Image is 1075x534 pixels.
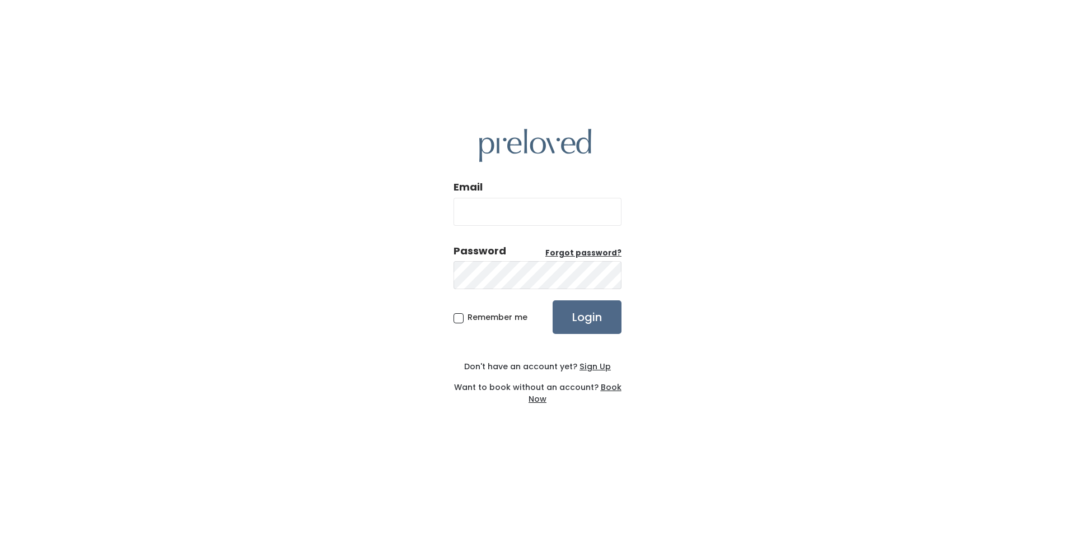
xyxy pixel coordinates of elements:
a: Book Now [529,382,621,405]
div: Want to book without an account? [454,373,621,405]
div: Password [454,244,506,258]
img: preloved logo [479,129,591,162]
div: Don't have an account yet? [454,361,621,373]
u: Forgot password? [545,248,621,258]
input: Login [553,300,621,334]
label: Email [454,180,483,194]
span: Remember me [468,312,527,323]
a: Forgot password? [545,248,621,259]
a: Sign Up [577,361,611,372]
u: Sign Up [579,361,611,372]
